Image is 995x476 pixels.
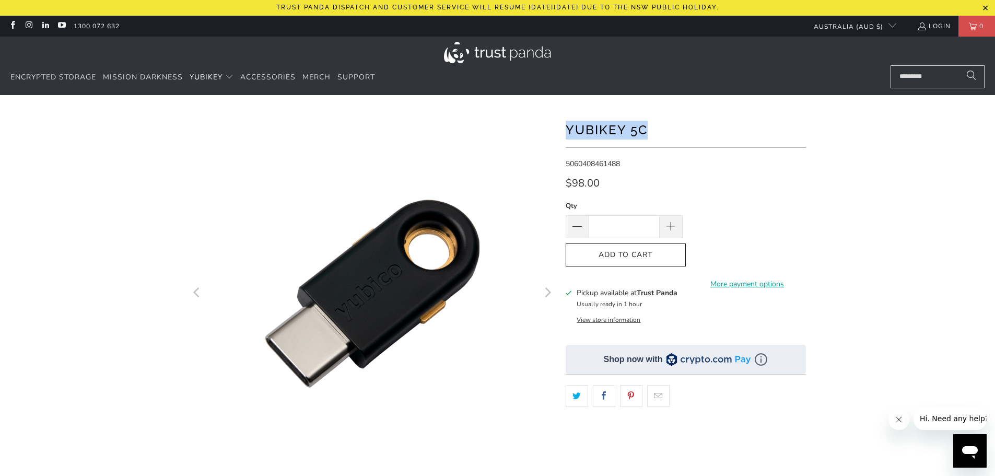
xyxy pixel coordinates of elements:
[10,65,96,90] a: Encrypted Storage
[337,65,375,90] a: Support
[566,385,588,407] a: Share this on Twitter
[103,65,183,90] a: Mission Darkness
[577,287,677,298] h3: Pickup available at
[240,65,296,90] a: Accessories
[6,7,75,16] span: Hi. Need any help?
[577,316,640,324] button: View store information
[577,300,642,308] small: Usually ready in 1 hour
[190,65,233,90] summary: YubiKey
[953,434,987,468] iframe: Button to launch messaging window
[337,72,375,82] span: Support
[620,385,642,407] a: Share this on Pinterest
[190,72,223,82] span: YubiKey
[566,243,686,267] button: Add to Cart
[689,278,806,290] a: More payment options
[604,354,663,365] div: Shop now with
[276,4,719,11] p: Trust Panda dispatch and customer service will resume [DATE][DATE] due to the NSW public holiday.
[958,65,985,88] button: Search
[24,22,33,30] a: Trust Panda Australia on Instagram
[8,22,17,30] a: Trust Panda Australia on Facebook
[566,159,620,169] span: 5060408461488
[958,16,995,37] a: 0
[74,20,120,32] a: 1300 072 632
[240,72,296,82] span: Accessories
[444,42,551,63] img: Trust Panda Australia
[41,22,50,30] a: Trust Panda Australia on LinkedIn
[577,251,675,260] span: Add to Cart
[566,119,806,140] h1: YubiKey 5C
[566,425,806,460] iframe: Reviews Widget
[637,288,677,298] b: Trust Panda
[891,65,985,88] input: Search...
[977,16,986,37] span: 0
[10,65,375,90] nav: Translation missing: en.navigation.header.main_nav
[10,72,96,82] span: Encrypted Storage
[302,65,331,90] a: Merch
[805,16,896,37] button: Australia (AUD $)
[566,176,600,190] span: $98.00
[103,72,183,82] span: Mission Darkness
[57,22,66,30] a: Trust Panda Australia on YouTube
[566,200,683,212] label: Qty
[917,20,951,32] a: Login
[593,385,615,407] a: Share this on Facebook
[302,72,331,82] span: Merch
[914,407,987,430] iframe: Message from company
[888,409,909,430] iframe: Close message
[647,385,670,407] a: Email this to a friend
